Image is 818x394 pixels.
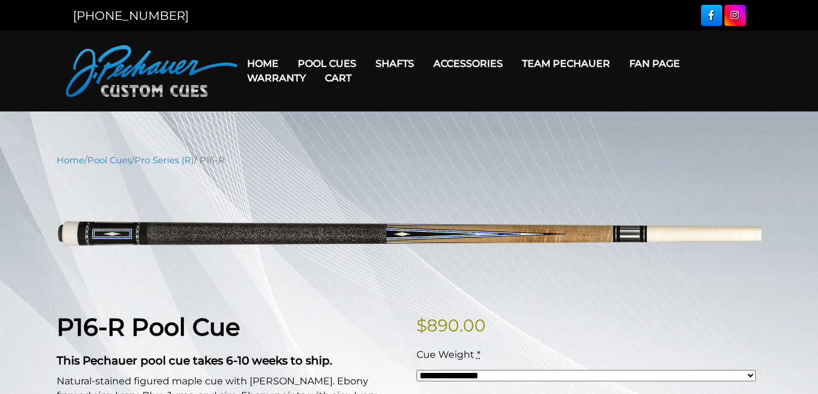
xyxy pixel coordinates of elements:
[134,155,194,166] a: Pro Series (R)
[288,48,366,79] a: Pool Cues
[417,349,474,360] span: Cue Weight
[315,63,361,93] a: Cart
[238,63,315,93] a: Warranty
[87,155,131,166] a: Pool Cues
[424,48,512,79] a: Accessories
[57,312,240,342] strong: P16-R Pool Cue
[477,349,480,360] abbr: required
[417,315,486,336] bdi: 890.00
[620,48,690,79] a: Fan Page
[57,154,762,167] nav: Breadcrumb
[366,48,424,79] a: Shafts
[238,48,288,79] a: Home
[66,45,238,97] img: Pechauer Custom Cues
[417,315,427,336] span: $
[57,176,762,293] img: P16-N.png
[73,8,189,23] a: [PHONE_NUMBER]
[512,48,620,79] a: Team Pechauer
[57,155,84,166] a: Home
[57,354,332,367] strong: This Pechauer pool cue takes 6-10 weeks to ship.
